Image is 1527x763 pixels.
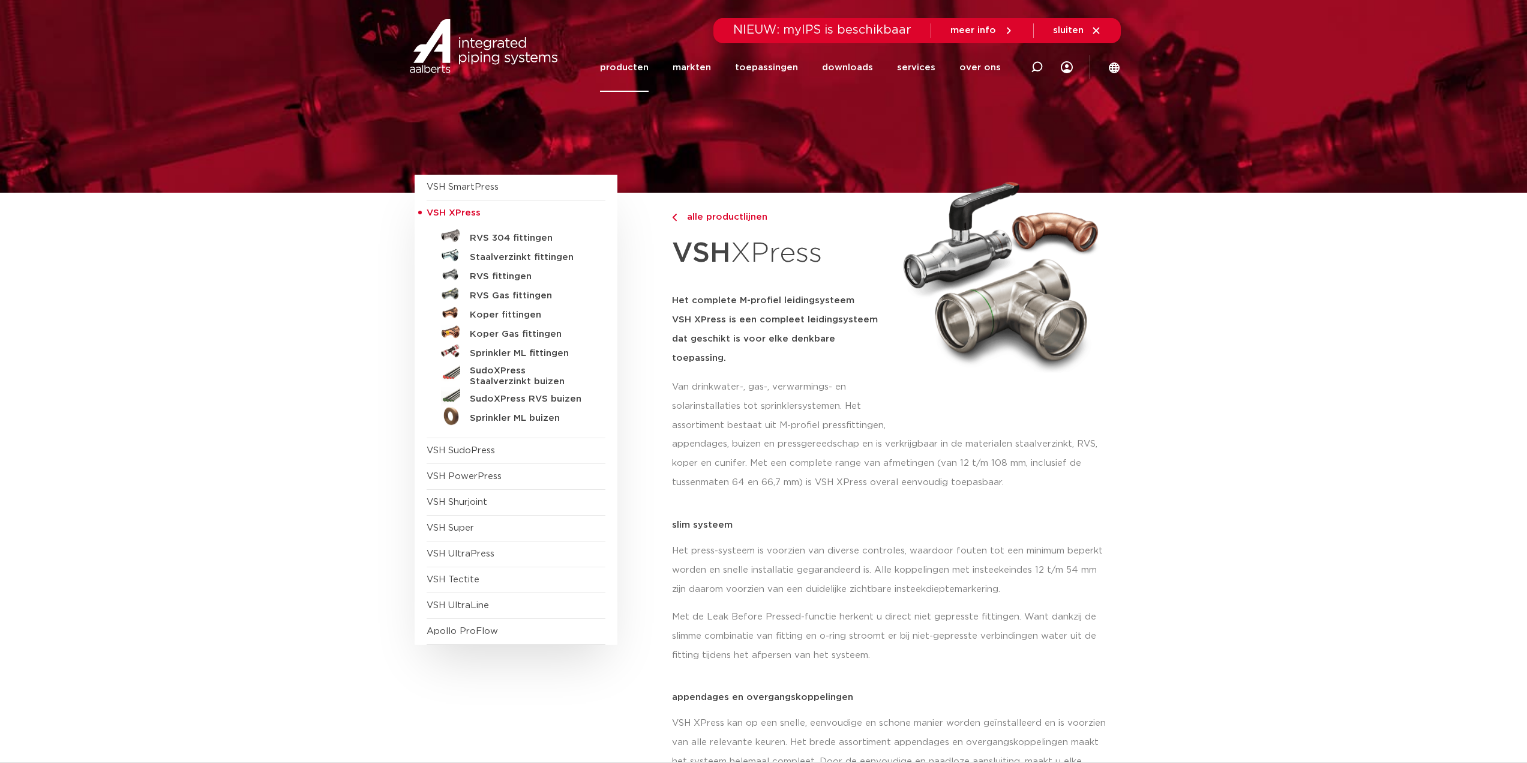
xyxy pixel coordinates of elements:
[672,435,1113,492] p: appendages, buizen en pressgereedschap en is verkrijgbaar in de materialen staalverzinkt, RVS, ko...
[427,549,494,558] a: VSH UltraPress
[427,303,605,322] a: Koper fittingen
[427,627,498,636] a: Apollo ProFlow
[672,291,889,368] h5: Het complete M-profiel leidingsysteem VSH XPress is een compleet leidingsysteem dat geschikt is v...
[427,226,605,246] a: RVS 304 fittingen
[672,608,1113,665] p: Met de Leak Before Pressed-functie herkent u direct niet gepresste fittingen. Want dankzij de sli...
[672,231,889,277] h1: XPress
[1061,43,1073,92] div: my IPS
[427,498,487,507] a: VSH Shurjoint
[427,472,502,481] a: VSH PowerPress
[600,43,1001,92] nav: Menu
[733,24,911,36] span: NIEUW: myIPS is beschikbaar
[950,25,1014,36] a: meer info
[427,182,499,192] a: VSH SmartPress
[470,366,589,387] h5: SudoXPress Staalverzinkt buizen
[470,271,589,282] h5: RVS fittingen
[427,601,489,610] a: VSH UltraLine
[673,43,711,92] a: markten
[672,214,677,222] img: chevron-right.svg
[427,446,495,455] a: VSH SudoPress
[470,233,589,244] h5: RVS 304 fittingen
[950,26,996,35] span: meer info
[680,213,767,222] span: alle productlijnen
[470,310,589,321] h5: Koper fittingen
[470,413,589,424] h5: Sprinkler ML buizen
[427,246,605,265] a: Staalverzinkt fittingen
[427,208,481,217] span: VSH XPress
[470,329,589,340] h5: Koper Gas fittingen
[672,693,1113,702] p: appendages en overgangskoppelingen
[672,378,889,435] p: Van drinkwater-, gas-, verwarmings- en solarinstallaties tot sprinklersystemen. Het assortiment b...
[600,43,649,92] a: producten
[822,43,873,92] a: downloads
[427,361,605,387] a: SudoXPress Staalverzinkt buizen
[427,322,605,342] a: Koper Gas fittingen
[427,523,474,532] a: VSH Super
[427,342,605,361] a: Sprinkler ML fittingen
[959,43,1001,92] a: over ons
[470,348,589,359] h5: Sprinkler ML fittingen
[672,240,731,267] strong: VSH
[672,520,1113,529] p: slim systeem
[1053,26,1084,35] span: sluiten
[470,291,589,301] h5: RVS Gas fittingen
[672,210,889,225] a: alle productlijnen
[427,387,605,406] a: SudoXPress RVS buizen
[427,265,605,284] a: RVS fittingen
[470,252,589,263] h5: Staalverzinkt fittingen
[897,43,935,92] a: services
[672,541,1113,599] p: Het press-systeem is voorzien van diverse controles, waardoor fouten tot een minimum beperkt word...
[427,284,605,303] a: RVS Gas fittingen
[470,394,589,405] h5: SudoXPress RVS buizen
[427,575,479,584] a: VSH Tectite
[735,43,798,92] a: toepassingen
[1053,25,1102,36] a: sluiten
[427,406,605,426] a: Sprinkler ML buizen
